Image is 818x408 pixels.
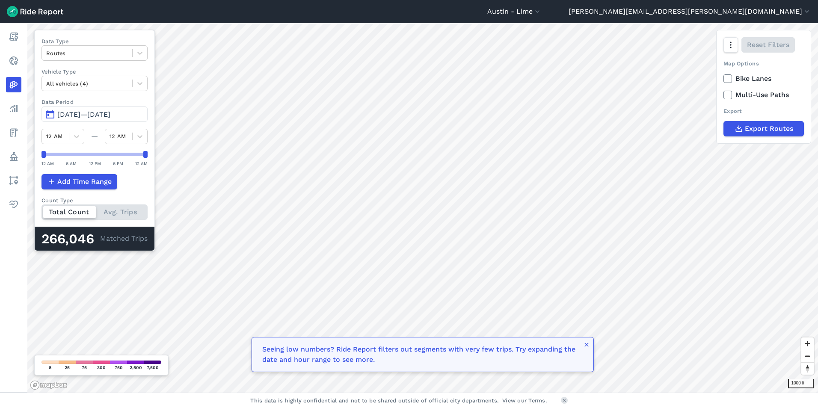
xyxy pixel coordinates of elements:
label: Data Type [41,37,148,45]
label: Data Period [41,98,148,106]
button: Zoom out [801,350,814,362]
div: 266,046 [41,234,100,245]
div: 6 PM [113,160,123,167]
a: Report [6,29,21,44]
button: Add Time Range [41,174,117,189]
div: Matched Trips [35,227,154,251]
div: Map Options [723,59,804,68]
button: [PERSON_NAME][EMAIL_ADDRESS][PERSON_NAME][DOMAIN_NAME] [569,6,811,17]
span: Export Routes [745,124,793,134]
a: Analyze [6,101,21,116]
div: Count Type [41,196,148,204]
div: 12 PM [89,160,101,167]
img: Ride Report [7,6,63,17]
a: Fees [6,125,21,140]
label: Bike Lanes [723,74,804,84]
button: Austin - Lime [487,6,542,17]
div: 12 AM [41,160,54,167]
button: Zoom in [801,337,814,350]
button: Export Routes [723,121,804,136]
label: Multi-Use Paths [723,90,804,100]
div: 1000 ft [788,379,814,388]
a: Mapbox logo [30,380,68,390]
a: Areas [6,173,21,188]
a: Realtime [6,53,21,68]
span: [DATE]—[DATE] [57,110,110,118]
button: [DATE]—[DATE] [41,106,148,122]
a: View our Terms. [502,396,547,405]
div: — [84,131,105,142]
div: 6 AM [66,160,77,167]
canvas: Map [27,23,818,393]
a: Policy [6,149,21,164]
div: Export [723,107,804,115]
label: Vehicle Type [41,68,148,76]
a: Heatmaps [6,77,21,92]
span: Reset Filters [747,40,789,50]
span: Add Time Range [57,177,112,187]
a: Health [6,197,21,212]
button: Reset bearing to north [801,362,814,375]
button: Reset Filters [741,37,795,53]
div: 12 AM [135,160,148,167]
